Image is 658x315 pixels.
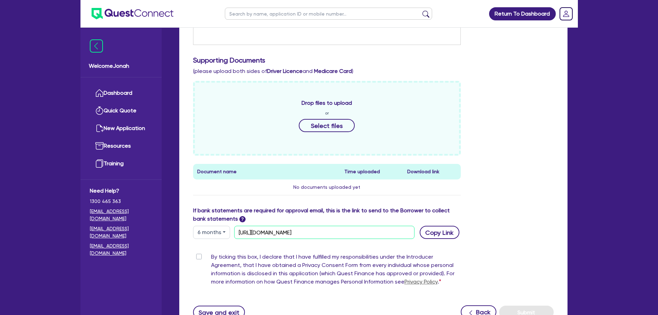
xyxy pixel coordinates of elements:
[90,208,152,222] a: [EMAIL_ADDRESS][DOMAIN_NAME]
[193,206,461,223] label: If bank statements are required for approval email, this is the link to send to the Borrower to c...
[340,164,403,179] th: Time uploaded
[193,226,230,239] button: Dropdown toggle
[489,7,556,20] a: Return To Dashboard
[95,124,104,132] img: new-application
[90,137,152,155] a: Resources
[90,84,152,102] a: Dashboard
[90,155,152,173] a: Training
[193,179,461,195] td: No documents uploaded yet
[90,120,152,137] a: New Application
[90,102,152,120] a: Quick Quote
[420,226,459,239] button: Copy Link
[193,68,353,74] span: (please upload both sides of and )
[225,8,432,20] input: Search by name, application ID or mobile number...
[193,164,341,179] th: Document name
[95,106,104,115] img: quick-quote
[557,5,575,23] a: Dropdown toggle
[90,39,103,53] img: icon-menu-close
[239,216,246,222] span: ?
[95,159,104,168] img: training
[404,278,438,285] a: Privacy Policy
[403,164,461,179] th: Download link
[89,62,153,70] span: Welcome Jonah
[325,110,329,116] span: or
[90,187,152,195] span: Need Help?
[314,68,352,74] b: Medicare Card
[267,68,303,74] b: Driver Licence
[90,225,152,240] a: [EMAIL_ADDRESS][DOMAIN_NAME]
[92,8,173,19] img: quest-connect-logo-blue
[193,56,554,64] h3: Supporting Documents
[90,242,152,257] a: [EMAIL_ADDRESS][DOMAIN_NAME]
[299,119,355,132] button: Select files
[90,198,152,205] span: 1300 465 363
[211,253,461,289] label: By ticking this box, I declare that I have fulfilled my responsibilities under the Introducer Agr...
[302,99,352,107] span: Drop files to upload
[95,142,104,150] img: resources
